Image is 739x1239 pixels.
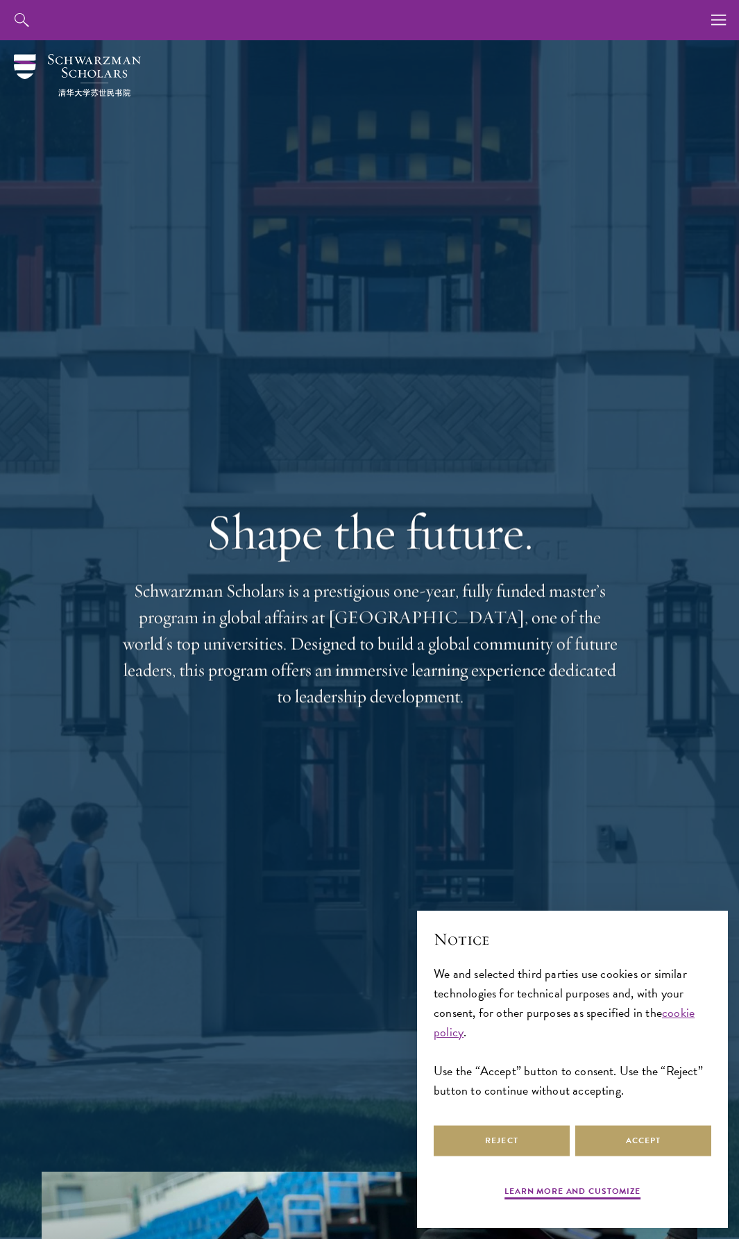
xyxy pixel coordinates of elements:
button: Reject [434,1125,570,1156]
img: Schwarzman Scholars [14,54,141,96]
h2: Notice [434,927,711,951]
h1: Shape the future. [120,503,620,561]
p: Schwarzman Scholars is a prestigious one-year, fully funded master’s program in global affairs at... [120,578,620,710]
div: We and selected third parties use cookies or similar technologies for technical purposes and, wit... [434,964,711,1101]
button: Accept [575,1125,711,1156]
button: Learn more and customize [504,1185,640,1202]
a: cookie policy [434,1003,695,1041]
